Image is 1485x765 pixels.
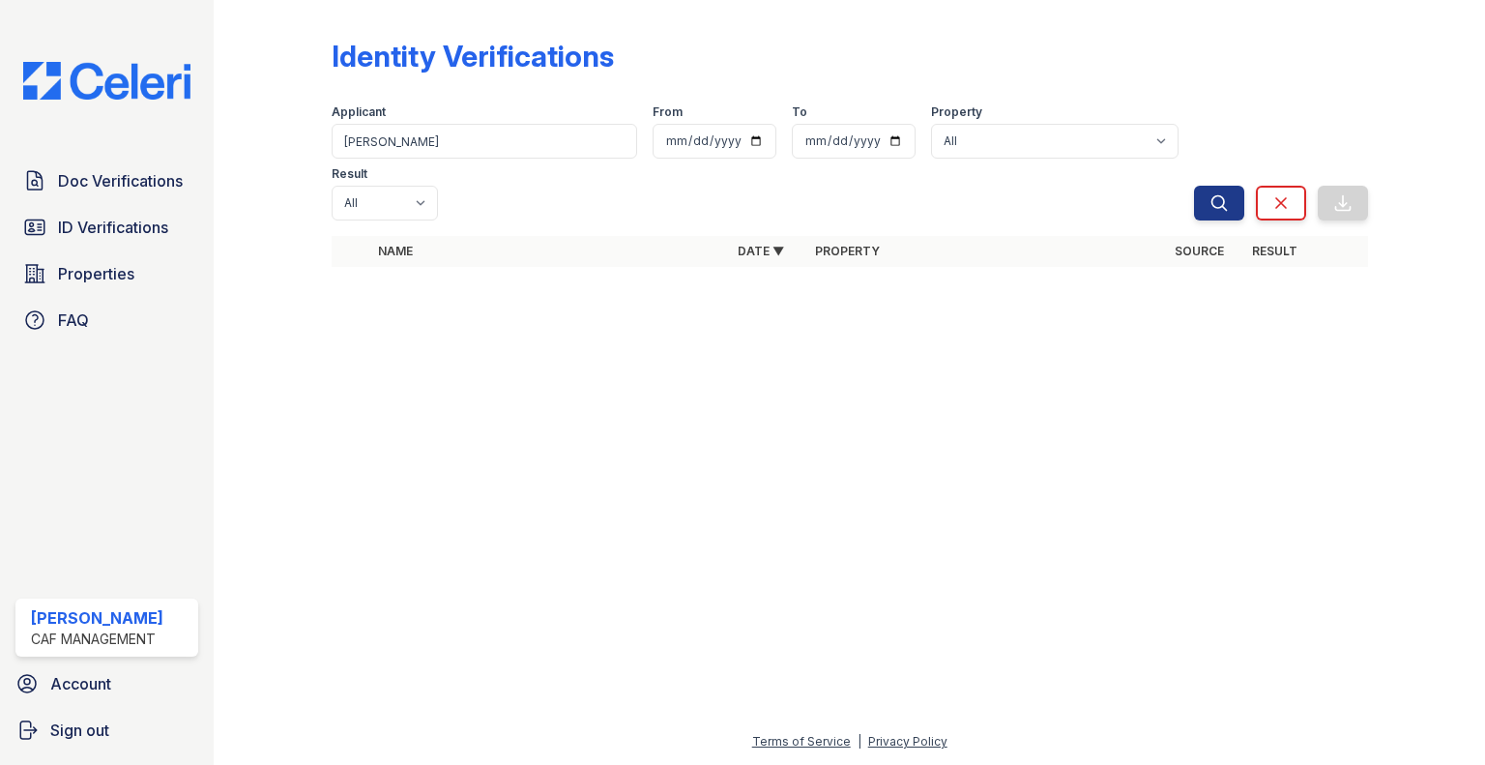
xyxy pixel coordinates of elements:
div: Identity Verifications [332,39,614,74]
div: | [858,734,861,749]
a: Terms of Service [752,734,851,749]
span: Sign out [50,719,109,742]
a: Result [1252,244,1297,258]
span: Doc Verifications [58,169,183,192]
a: Name [378,244,413,258]
a: Doc Verifications [15,162,198,200]
img: CE_Logo_Blue-a8612792a0a2168367f1c8372b55b34899dd931a85d93a1a3d3e32e68fde9ad4.png [8,62,206,100]
label: Result [332,166,367,182]
div: CAF Management [31,630,163,649]
a: Privacy Policy [868,734,947,749]
label: From [653,104,683,120]
a: Properties [15,254,198,293]
input: Search by name or phone number [332,124,637,159]
div: [PERSON_NAME] [31,606,163,630]
span: Account [50,672,111,695]
a: Account [8,664,206,703]
label: Applicant [332,104,386,120]
a: FAQ [15,301,198,339]
label: To [792,104,807,120]
span: Properties [58,262,134,285]
a: ID Verifications [15,208,198,247]
span: FAQ [58,309,89,332]
a: Source [1175,244,1224,258]
label: Property [931,104,982,120]
a: Sign out [8,711,206,750]
a: Property [815,244,880,258]
a: Date ▼ [738,244,784,258]
span: ID Verifications [58,216,168,239]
